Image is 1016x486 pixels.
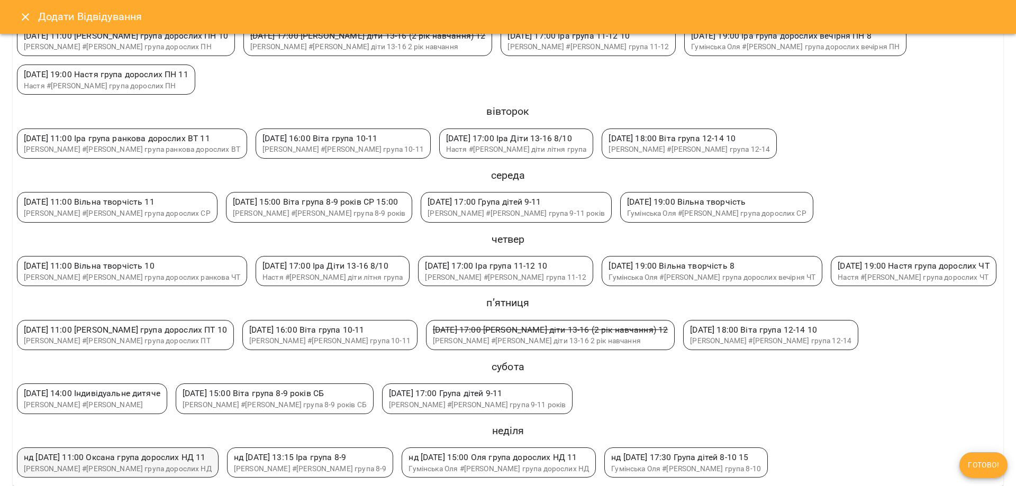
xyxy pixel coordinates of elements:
span: #[PERSON_NAME] група ранкова дорослих ВТ [24,145,240,153]
span: Гумінська Оля [609,273,658,281]
span: [DATE] 19:00 Вільна творчість [627,197,746,207]
h6: вівторок [17,103,999,120]
span: [DATE] 19:00 Настя група дорослих ПН [24,69,188,79]
span: [PERSON_NAME] [24,464,80,473]
span: Настя [24,81,45,90]
div: [DATE] 16:00 Віта група 10-11 [PERSON_NAME] #[PERSON_NAME] група 10-11 [242,320,418,350]
span: #[PERSON_NAME] група 12-14 [609,145,770,153]
span: [PERSON_NAME] [24,42,80,51]
span: нд [DATE] 17:30 Група дітей 8-10 [611,452,748,462]
div: [DATE] 11:00 Іра група ранкова дорослих ВТ 11[PERSON_NAME] #[PERSON_NAME] група ранкова дорослих ВТ [17,129,247,159]
span: [DATE] 17:00 [PERSON_NAME] діти 13-16 (2 рік навчання) [250,31,485,41]
span: [PERSON_NAME] [24,400,80,409]
span: [PERSON_NAME] [24,145,80,153]
span: [PERSON_NAME] [690,336,747,345]
button: Готово! [959,452,1008,478]
span: #[PERSON_NAME] група дорослих ранкова ЧТ [24,273,240,281]
span: 10 [538,261,547,271]
div: [DATE] 17:00 Група дітей 9-11 [PERSON_NAME] #[PERSON_NAME] група 9-11 років [421,192,612,222]
span: 11 [196,452,205,462]
span: [PERSON_NAME] [24,273,80,281]
span: #[PERSON_NAME] група 8-9 [234,464,387,473]
span: 15 [739,452,748,462]
span: 12 [476,31,485,41]
span: нд [DATE] 13:15 Іра група 8-9 [234,452,346,462]
div: [DATE] 11:00 Вільна творчість 10[PERSON_NAME] #[PERSON_NAME] група дорослих ранкова ЧТ [17,256,247,286]
span: #[PERSON_NAME] група 12-14 [690,336,851,345]
div: [DATE] 18:00 Віта група 12-14 10[PERSON_NAME] #[PERSON_NAME] група 12-14 [683,320,858,350]
div: [DATE] 16:00 Віта група 10-11 [PERSON_NAME] #[PERSON_NAME] група 10-11 [256,129,431,159]
div: нд [DATE] 15:00 Оля група дорослих НД 11Гумінська Оля #[PERSON_NAME] група дорослих НД [402,447,596,478]
span: 11 [200,133,210,143]
span: Гумінська Оля [691,42,740,51]
span: [DATE] 11:00 Вільна творчість [24,261,155,271]
span: 11 [178,69,188,79]
span: [DATE] 16:00 Віта група 10-11 [262,133,377,143]
div: [DATE] 11:00 Вільна творчість 11[PERSON_NAME] #[PERSON_NAME] група дорослих СР [17,192,217,222]
span: [DATE] 19:00 Вільна творчість [609,261,734,271]
span: #[PERSON_NAME] діти літня група [446,145,586,153]
span: #[PERSON_NAME] група дорослих СР [627,209,806,217]
span: 8 [730,261,734,271]
span: [PERSON_NAME] [428,209,484,217]
span: #[PERSON_NAME] діти літня група [262,273,403,281]
div: [DATE] 19:00 Вільна творчість 8Гумінська Оля #[PERSON_NAME] група дорослих вечірня ЧТ [602,256,822,286]
span: [DATE] 16:00 Віта група 10-11 [249,325,364,335]
span: #[PERSON_NAME] група 11-12 [507,42,669,51]
div: [DATE] 19:00 Настя група дорослих ПН 11Настя #[PERSON_NAME] група дорослих ПН [17,65,195,95]
div: [DATE] 11:00 [PERSON_NAME] група дорослих ПТ 10[PERSON_NAME] #[PERSON_NAME] група дорослих ПТ [17,320,234,350]
div: [DATE] 17:00 Іра Діти 13-16 8/10Настя #[PERSON_NAME] діти літня група [256,256,410,286]
span: #[PERSON_NAME] група дорослих вечірня ЧТ [609,273,815,281]
span: [PERSON_NAME] [507,42,564,51]
span: 10 [219,31,228,41]
span: #[PERSON_NAME] діти 13-16 2 рік навчання [250,42,458,51]
span: 10 [808,325,817,335]
span: 10 [144,261,154,271]
span: Гумінська Оля [409,464,458,473]
span: нд [DATE] 11:00 Оксана група дорослих НД [24,452,205,462]
span: [DATE] 17:00 Іра група 11-12 [425,261,547,271]
h6: субота [17,359,999,375]
span: 11 [567,452,577,462]
span: [PERSON_NAME] [609,145,665,153]
span: [DATE] 15:00 Віта група 8-9 років СБ [183,388,324,398]
span: 10 [726,133,736,143]
span: #[PERSON_NAME] група 10-11 [262,145,424,153]
span: #[PERSON_NAME] група 8-10 [611,464,761,473]
span: 8 [867,31,872,41]
div: [DATE] 15:00 Віта група 8-9 років СР 15:00 [PERSON_NAME] #[PERSON_NAME] група 8-9 років [226,192,413,222]
span: #[PERSON_NAME] [24,400,143,409]
span: [PERSON_NAME] [249,336,306,345]
div: [DATE] 17:00 Іра група 11-12 10[PERSON_NAME] #[PERSON_NAME] група 11-12 [418,256,593,286]
div: [DATE] 18:00 Віта група 12-14 10[PERSON_NAME] #[PERSON_NAME] група 12-14 [602,129,777,159]
span: [PERSON_NAME] [425,273,482,281]
div: [DATE] 14:00 Індивідуальне дитяче [PERSON_NAME] #[PERSON_NAME] [17,383,167,414]
span: [PERSON_NAME] [24,209,80,217]
span: 10 [620,31,630,41]
span: [PERSON_NAME] [250,42,307,51]
span: 8 /10 [554,133,572,143]
span: [DATE] 17:00 Іра Діти 13-16 [262,261,388,271]
span: Настя [446,145,467,153]
span: #[PERSON_NAME] група дорослих вечірня ПН [691,42,900,51]
span: 10 [217,325,227,335]
span: [DATE] 11:00 [PERSON_NAME] група дорослих ПТ [24,325,227,335]
div: нд [DATE] 13:15 Іра група 8-9 [PERSON_NAME] #[PERSON_NAME] група 8-9 [227,447,394,478]
span: [PERSON_NAME] [234,464,291,473]
button: Close [13,4,38,30]
div: [DATE] 19:00 Іра група дорослих вечірня ПН 8Гумінська Оля #[PERSON_NAME] група дорослих вечірня ПН [684,26,906,56]
span: [PERSON_NAME] [183,400,239,409]
h6: Додати Відвідування [38,8,142,25]
h6: середа [17,167,999,184]
span: 8 /10 [370,261,388,271]
div: [DATE] 15:00 Віта група 8-9 років СБ [PERSON_NAME] #[PERSON_NAME] група 8-9 років СБ [176,383,374,414]
span: нд [DATE] 15:00 Оля група дорослих НД [409,452,577,462]
span: [DATE] 11:00 Іра група ранкова дорослих ВТ [24,133,210,143]
span: #[PERSON_NAME] група 9-11 років [428,209,605,217]
span: [DATE] 18:00 Віта група 12-14 [690,325,817,335]
span: [PERSON_NAME] [233,209,289,217]
h6: неділя [17,423,999,439]
span: #[PERSON_NAME] діти 13-16 2 рік навчання [433,336,641,345]
span: [DATE] 14:00 Індивідуальне дитяче [24,388,160,398]
span: #[PERSON_NAME] група дорослих НД [409,464,589,473]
